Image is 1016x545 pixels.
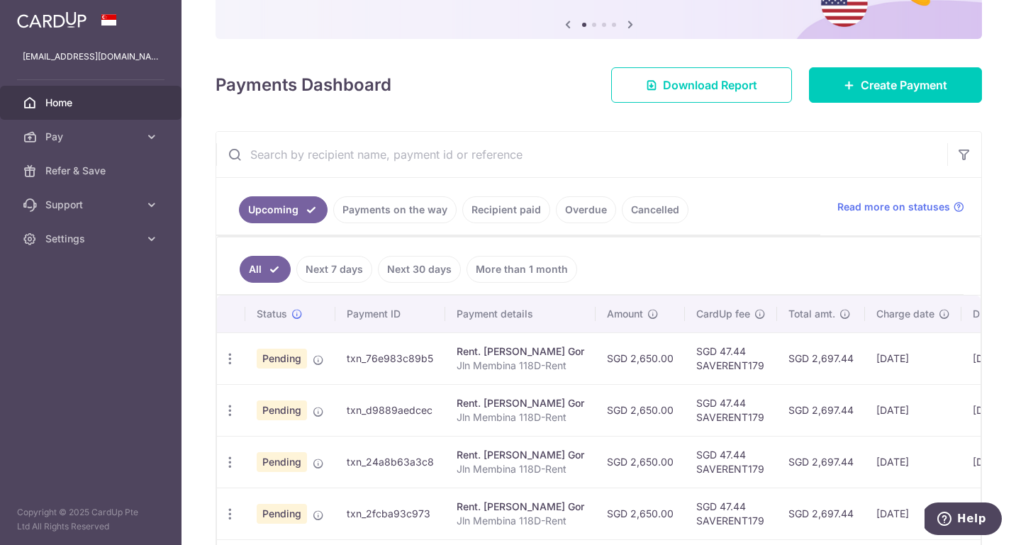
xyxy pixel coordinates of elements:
a: More than 1 month [467,256,577,283]
p: Jln Membina 118D-Rent [457,359,584,373]
td: SGD 47.44 SAVERENT179 [685,436,777,488]
span: Pending [257,400,307,420]
a: All [240,256,291,283]
span: Download Report [663,77,757,94]
a: Download Report [611,67,792,103]
span: Due date [973,307,1015,321]
a: Upcoming [239,196,328,223]
p: Jln Membina 118D-Rent [457,462,584,476]
td: txn_d9889aedcec [335,384,445,436]
p: Jln Membina 118D-Rent [457,514,584,528]
td: SGD 2,650.00 [596,436,685,488]
span: Amount [607,307,643,321]
span: Charge date [876,307,934,321]
span: Read more on statuses [837,200,950,214]
a: Recipient paid [462,196,550,223]
span: Status [257,307,287,321]
th: Payment details [445,296,596,332]
td: txn_76e983c89b5 [335,332,445,384]
td: [DATE] [865,384,961,436]
span: Pending [257,504,307,524]
a: Read more on statuses [837,200,964,214]
td: SGD 2,650.00 [596,332,685,384]
td: SGD 2,697.44 [777,436,865,488]
div: Rent. [PERSON_NAME] Gor [457,448,584,462]
span: Home [45,96,139,110]
td: txn_24a8b63a3c8 [335,436,445,488]
input: Search by recipient name, payment id or reference [216,132,947,177]
span: Pending [257,452,307,472]
td: SGD 2,697.44 [777,384,865,436]
a: Next 7 days [296,256,372,283]
span: Pay [45,130,139,144]
th: Payment ID [335,296,445,332]
a: Overdue [556,196,616,223]
h4: Payments Dashboard [216,72,391,98]
a: Next 30 days [378,256,461,283]
td: [DATE] [865,332,961,384]
span: CardUp fee [696,307,750,321]
td: SGD 2,697.44 [777,332,865,384]
td: SGD 2,650.00 [596,384,685,436]
td: SGD 47.44 SAVERENT179 [685,488,777,539]
span: Settings [45,232,139,246]
td: SGD 2,650.00 [596,488,685,539]
td: SGD 47.44 SAVERENT179 [685,384,777,436]
span: Pending [257,349,307,369]
div: Rent. [PERSON_NAME] Gor [457,344,584,359]
span: Refer & Save [45,164,139,178]
a: Cancelled [622,196,688,223]
td: [DATE] [865,436,961,488]
td: SGD 47.44 SAVERENT179 [685,332,777,384]
div: Rent. [PERSON_NAME] Gor [457,500,584,514]
td: [DATE] [865,488,961,539]
a: Payments on the way [333,196,457,223]
img: CardUp [17,11,86,28]
div: Rent. [PERSON_NAME] Gor [457,396,584,410]
span: Support [45,198,139,212]
span: Total amt. [788,307,835,321]
a: Create Payment [809,67,982,103]
p: [EMAIL_ADDRESS][DOMAIN_NAME] [23,50,159,64]
p: Jln Membina 118D-Rent [457,410,584,425]
td: SGD 2,697.44 [777,488,865,539]
iframe: Opens a widget where you can find more information [925,502,1002,538]
td: txn_2fcba93c973 [335,488,445,539]
span: Create Payment [861,77,947,94]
